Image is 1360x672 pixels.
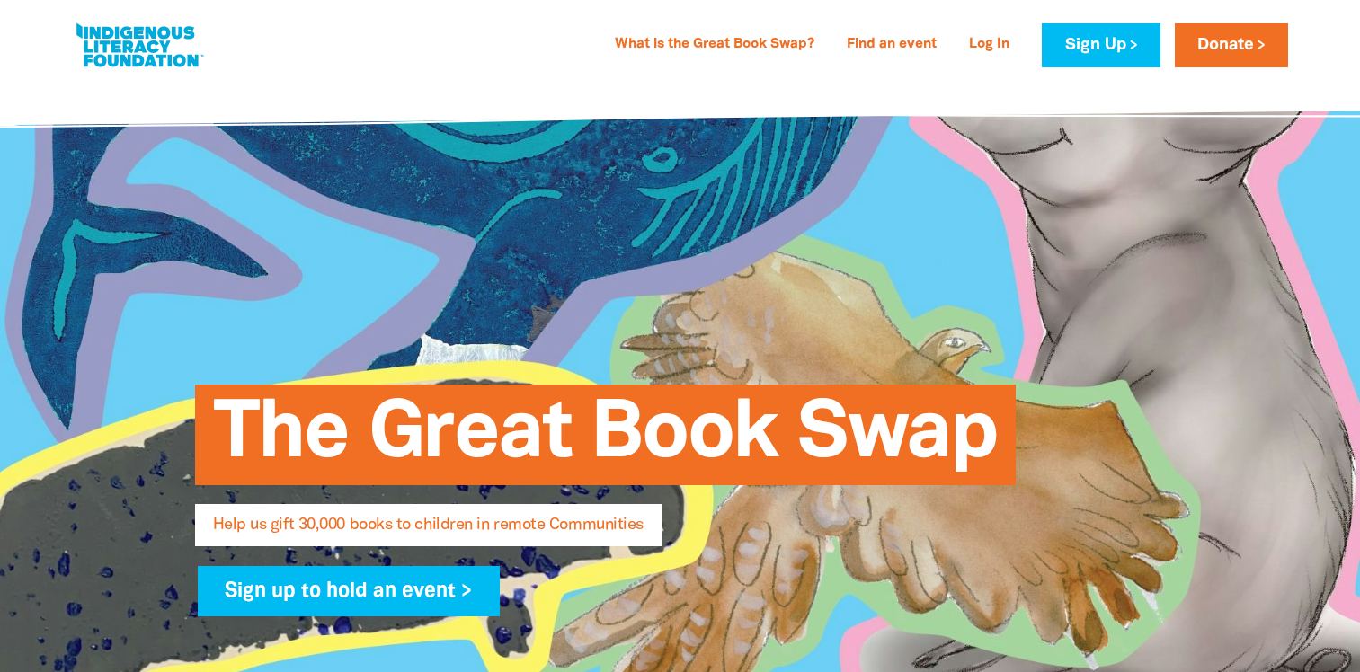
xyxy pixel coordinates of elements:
span: Help us gift 30,000 books to children in remote Communities [213,517,644,546]
a: Donate [1175,23,1288,67]
a: Sign up to hold an event > [198,566,501,616]
span: The Great Book Swap [213,398,998,485]
a: What is the Great Book Swap? [604,31,825,59]
a: Find an event [836,31,947,59]
a: Log In [958,31,1020,59]
a: Sign Up [1042,23,1160,67]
